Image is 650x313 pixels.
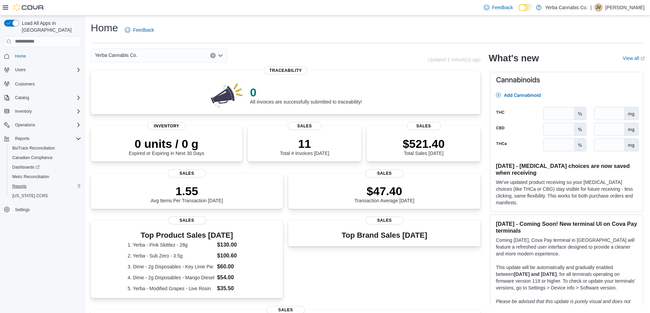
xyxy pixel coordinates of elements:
[250,85,362,99] p: 0
[95,51,138,59] span: Yerba Cannabis Co.
[128,241,214,248] dt: 1. Yerba - Pink Skittlez - 28g
[264,66,307,75] span: Traceability
[514,271,557,277] strong: [DATE] and [DATE]
[7,143,84,153] button: BioTrack Reconciliation
[1,205,84,215] button: Settings
[280,137,329,151] p: 11
[91,21,118,35] h1: Home
[594,3,603,12] div: James Valiquette
[129,137,204,156] div: Expired or Expiring in Next 30 Days
[151,184,223,203] div: Avg Items Per Transaction [DATE]
[7,182,84,191] button: Reports
[19,20,81,33] span: Load All Apps in [GEOGRAPHIC_DATA]
[10,192,81,200] span: Washington CCRS
[10,182,81,190] span: Reports
[217,263,246,271] dd: $60.00
[151,184,223,198] p: 1.55
[12,107,81,115] span: Inventory
[7,153,84,162] button: Canadian Compliance
[7,172,84,182] button: Metrc Reconciliation
[355,184,415,203] div: Transaction Average [DATE]
[640,57,645,61] svg: External link
[250,85,362,105] div: All invoices are successfully submitted to traceability!
[1,93,84,103] button: Catalog
[12,107,34,115] button: Inventory
[428,57,480,62] p: Updated 1 minute(s) ago
[12,52,29,60] a: Home
[10,173,81,181] span: Metrc Reconciliation
[4,48,81,232] nav: Complex example
[481,1,516,14] a: Feedback
[15,53,26,59] span: Home
[128,252,214,259] dt: 2. Yerba - Sub Zero - 3.5g
[12,205,81,214] span: Settings
[15,122,35,128] span: Operations
[496,264,637,291] p: This update will be automatically and gradually enabled between , for all terminals operating on ...
[12,52,81,60] span: Home
[1,65,84,75] button: Users
[12,135,81,143] span: Reports
[12,155,53,160] span: Canadian Compliance
[15,207,30,213] span: Settings
[12,79,81,88] span: Customers
[280,137,329,156] div: Total # Invoices [DATE]
[288,122,322,130] span: Sales
[133,27,154,33] span: Feedback
[407,122,441,130] span: Sales
[12,165,40,170] span: Dashboards
[12,94,32,102] button: Catalog
[355,184,415,198] p: $47.40
[12,174,49,179] span: Metrc Reconciliation
[1,134,84,143] button: Reports
[496,179,637,206] p: We've updated product receiving so your [MEDICAL_DATA] choices (like THCa or CBG) stay visible fo...
[10,144,81,152] span: BioTrack Reconciliation
[10,144,58,152] a: BioTrack Reconciliation
[12,66,28,74] button: Users
[12,145,55,151] span: BioTrack Reconciliation
[210,53,216,58] button: Clear input
[217,273,246,282] dd: $54.00
[1,120,84,130] button: Operations
[12,80,38,88] a: Customers
[128,263,214,270] dt: 3. Dime - 2g Disposables - Key Lime Pie
[122,23,157,37] a: Feedback
[218,53,223,58] button: Open list of options
[147,122,186,130] span: Inventory
[217,241,246,249] dd: $130.00
[168,216,206,224] span: Sales
[10,182,29,190] a: Reports
[10,163,81,171] span: Dashboards
[15,95,29,100] span: Catalog
[168,169,206,177] span: Sales
[15,81,35,87] span: Customers
[623,56,645,61] a: View allExternal link
[209,81,245,109] img: 0
[545,3,588,12] p: Yerba Cannabis Co.
[489,53,539,64] h2: What's new
[496,299,631,311] em: Please be advised that this update is purely visual and does not impact payment functionality.
[496,237,637,257] p: Coming [DATE], Cova Pay terminal in [GEOGRAPHIC_DATA] will feature a refreshed user interface des...
[596,3,601,12] span: JV
[12,121,38,129] button: Operations
[14,4,44,11] img: Cova
[1,79,84,89] button: Customers
[15,109,32,114] span: Inventory
[365,216,404,224] span: Sales
[217,252,246,260] dd: $100.60
[403,137,445,151] p: $521.40
[217,284,246,293] dd: $35.50
[10,154,55,162] a: Canadian Compliance
[605,3,645,12] p: [PERSON_NAME]
[10,173,52,181] a: Metrc Reconciliation
[12,135,32,143] button: Reports
[7,162,84,172] a: Dashboards
[590,3,592,12] p: |
[7,191,84,201] button: [US_STATE] CCRS
[1,107,84,116] button: Inventory
[128,231,246,239] h3: Top Product Sales [DATE]
[12,121,81,129] span: Operations
[1,51,84,61] button: Home
[15,136,29,141] span: Reports
[365,169,404,177] span: Sales
[12,206,32,214] a: Settings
